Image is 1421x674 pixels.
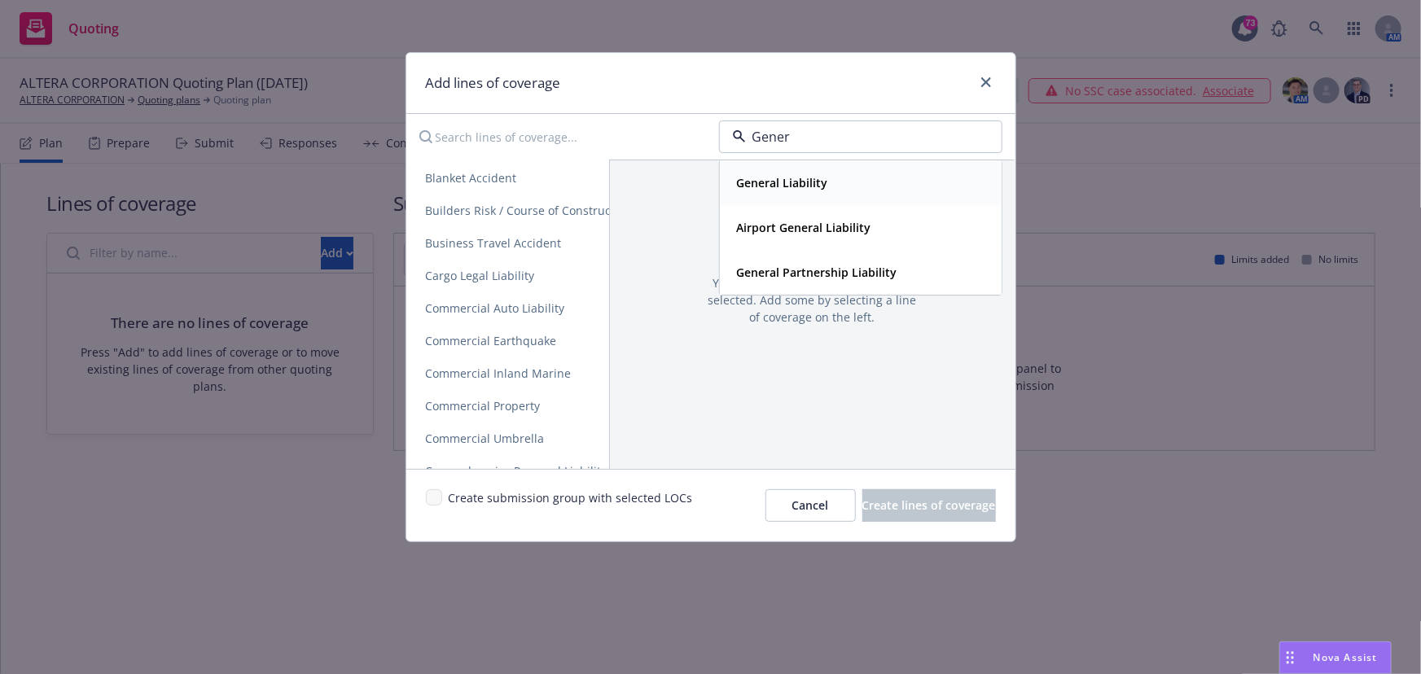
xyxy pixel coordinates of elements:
[792,497,829,513] span: Cancel
[737,221,871,236] strong: Airport General Liability
[976,72,996,92] a: close
[406,333,577,348] span: Commercial Earthquake
[862,497,996,513] span: Create lines of coverage
[426,72,561,94] h1: Add lines of coverage
[406,170,537,186] span: Blanket Accident
[406,431,564,446] span: Commercial Umbrella
[708,274,918,326] span: You don't have any lines of coverage selected. Add some by selecting a line of coverage on the left.
[1279,641,1392,674] button: Nova Assist
[406,365,591,381] span: Commercial Inland Marine
[406,463,627,479] span: Comprehensive Personal Liability
[406,268,555,283] span: Cargo Legal Liability
[765,489,856,522] button: Cancel
[746,127,969,147] input: Filter by policy type
[737,265,897,281] strong: General Partnership Liability
[449,489,693,522] span: Create submission group with selected LOCs
[406,235,581,251] span: Business Travel Accident
[406,300,585,316] span: Commercial Auto Liability
[737,176,828,191] strong: General Liability
[862,489,996,522] button: Create lines of coverage
[406,398,560,414] span: Commercial Property
[1280,642,1300,673] div: Drag to move
[406,203,652,218] span: Builders Risk / Course of Construction
[1314,650,1378,664] span: Nova Assist
[410,120,706,153] input: Search lines of coverage...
